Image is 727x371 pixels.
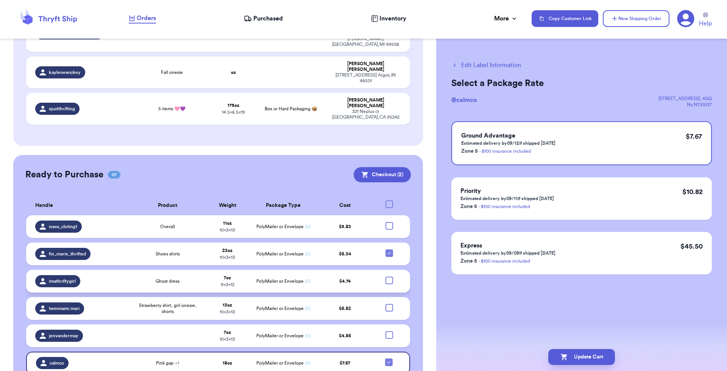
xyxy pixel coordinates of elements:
span: Purchased [253,14,283,23]
div: More [494,14,518,23]
span: fin_marie_thrifted [49,251,86,257]
span: ivans_cloting1 [49,224,77,230]
p: $ 7.67 [686,131,702,142]
a: - $100 insurance included [479,259,530,263]
span: PolyMailer or Envelope ✉️ [256,361,310,365]
a: Help [699,13,712,28]
span: imathriftygirl [49,278,76,284]
span: Handle [35,202,53,210]
h2: Ready to Purchase [25,169,103,181]
span: 9 x 3 x 12 [221,282,234,287]
span: Zone 5 [461,149,478,154]
span: Box or Hard Packaging 📦 [265,106,317,111]
strong: 7 oz [224,276,231,280]
a: - $100 insurance included [479,149,531,153]
span: PolyMailer or Envelope ✉️ [256,306,310,311]
strong: 11 oz [223,221,232,225]
button: New Shipping Order [603,10,669,27]
div: [STREET_ADDRESS] , 4GG [658,95,712,102]
div: [STREET_ADDRESS][PERSON_NAME] [GEOGRAPHIC_DATA] , MI 49508 [330,30,401,47]
span: Pink gap [156,360,179,366]
th: Package Type [250,196,317,215]
span: calmco [50,360,64,366]
span: 10 x 3 x 13 [220,337,235,341]
span: 5 items 🩷💜 [158,106,186,112]
div: [PERSON_NAME] [PERSON_NAME] [330,97,401,109]
th: Cost [317,196,373,215]
strong: oz [231,70,236,75]
span: Shoes shirts [156,251,180,257]
p: Estimated delivery by 09/12 if shipped [DATE] [461,140,555,146]
span: 10 x 3 x 13 [220,228,235,232]
h2: Select a Package Rate [451,77,712,89]
div: Ny , NY , 10037 [658,102,712,108]
button: Edit Label Information [451,61,521,70]
span: $ 5.83 [339,224,351,229]
span: 07 [108,171,120,178]
span: Zone 5 [460,258,477,264]
span: Inventory [379,14,406,23]
p: Estimated delivery by 09/09 if shipped [DATE] [460,250,555,256]
span: Ghost dress [156,278,179,284]
span: Orders [137,14,156,23]
span: @ calmco [451,97,477,103]
strong: 175 oz [228,103,239,108]
span: Zone 5 [460,204,477,209]
span: Strawberry shirt, girl onesie, shorts [135,302,200,315]
span: PolyMailer or Envelope ✉️ [256,224,310,229]
button: Checkout (2) [354,167,411,182]
span: kaylenewickey [49,69,81,75]
span: 14.5 x 6.5 x 19 [222,110,245,114]
strong: 7 oz [224,330,231,335]
span: $ 4.74 [339,279,351,283]
span: jenvandermay [49,333,78,339]
span: Priority [460,188,481,194]
span: $ 7.67 [340,361,350,365]
a: - $100 insurance included [479,204,530,209]
strong: 13 oz [223,303,232,307]
span: $ 6.34 [339,252,351,256]
a: Orders [129,14,156,23]
span: + 1 [175,361,179,365]
th: Weight [205,196,250,215]
th: Product [130,196,205,215]
span: Ground Advantage [461,133,515,139]
a: Purchased [244,14,283,23]
p: Estimated delivery by 09/11 if shipped [DATE] [460,196,554,202]
span: $ 4.86 [339,333,351,338]
span: PolyMailer or Envelope ✉️ [256,333,310,338]
p: $ 10.82 [682,186,703,197]
a: Inventory [371,14,406,23]
span: xjustthrifting [49,106,75,112]
button: Update Cart [548,349,615,365]
span: $ 6.82 [339,306,351,311]
button: Copy Customer Link [532,10,598,27]
span: Fall onesie [161,69,183,75]
span: 10 x 3 x 13 [220,255,235,260]
span: Express [460,243,482,249]
span: twinmami.mari [49,305,80,312]
span: PolyMailer or Envelope ✉️ [256,252,310,256]
span: Overall [160,224,175,230]
strong: 23 oz [222,248,232,253]
div: [PERSON_NAME] [PERSON_NAME] [330,61,401,72]
span: 10 x 3 x 13 [220,310,235,314]
div: 321 Neplus ct [GEOGRAPHIC_DATA] , CA 95242 [330,109,401,120]
strong: 18 oz [223,361,232,365]
p: $ 45.50 [680,241,703,252]
span: Help [699,19,712,28]
span: PolyMailer or Envelope ✉️ [256,279,310,283]
div: [STREET_ADDRESS] Argos , IN 46501 [330,72,401,84]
